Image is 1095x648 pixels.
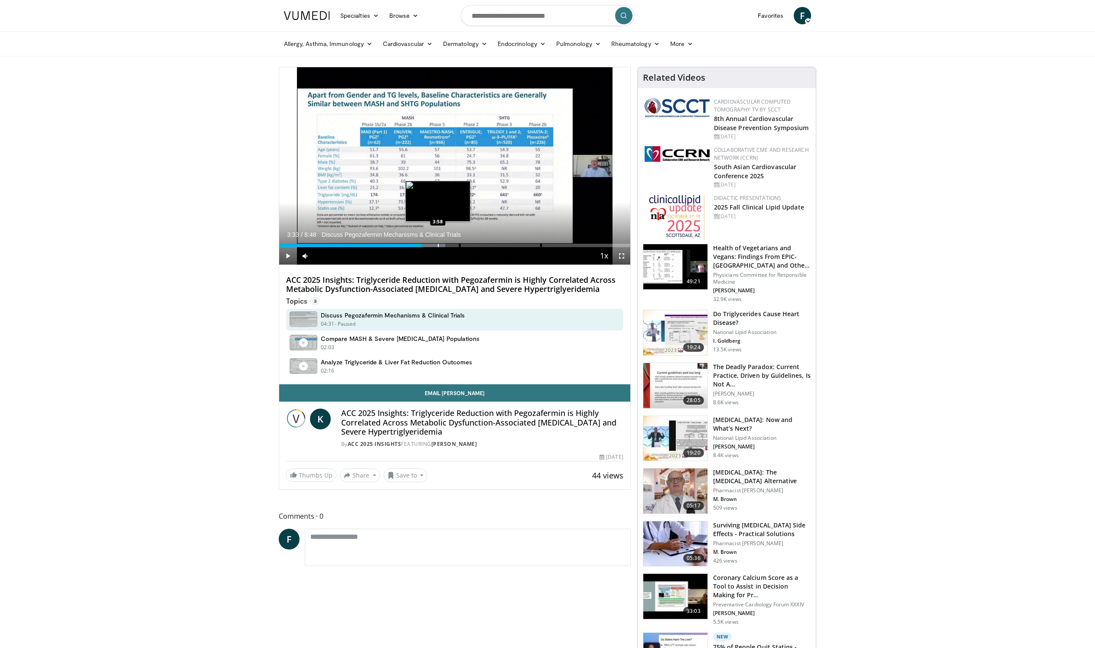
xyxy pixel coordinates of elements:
[713,296,742,303] p: 32.9K views
[714,98,791,113] a: Cardiovascular Computed Tomography TV by SCCT
[310,409,331,429] a: K
[713,468,811,485] h3: [MEDICAL_DATA]: The [MEDICAL_DATA] Alternative
[713,390,811,397] p: [PERSON_NAME]
[645,98,710,117] img: 51a70120-4f25-49cc-93a4-67582377e75f.png.150x105_q85_autocrop_double_scale_upscale_version-0.2.png
[643,244,707,289] img: 606f2b51-b844-428b-aa21-8c0c72d5a896.150x105_q85_crop-smart_upscale.jpg
[713,399,739,406] p: 8.6K views
[643,521,707,566] img: 1778299e-4205-438f-a27e-806da4d55abe.150x105_q85_crop-smart_upscale.jpg
[713,504,737,511] p: 509 views
[321,358,473,366] h4: Analyze Triglyceride & Liver Fat Reduction Outcomes
[279,244,630,247] div: Progress Bar
[713,310,811,327] h3: Do Triglycerides Cause Heart Disease?
[613,247,630,265] button: Fullscreen
[643,468,707,514] img: ce9609b9-a9bf-4b08-84dd-8eeb8ab29fc6.150x105_q85_crop-smart_upscale.jpg
[286,275,623,294] h4: ACC 2025 Insights: Triglyceride Reduction with Pegozafermin is Highly Correlated Across Metabolic...
[286,409,306,429] img: ACC 2025 Insights
[714,213,809,220] div: [DATE]
[606,35,665,52] a: Rheumatology
[713,619,739,625] p: 5.5K views
[340,468,380,482] button: Share
[714,146,809,161] a: Collaborative CME and Research Network (CCRN)
[713,346,742,353] p: 13.5K views
[335,320,356,328] p: - Paused
[600,453,623,461] div: [DATE]
[683,448,704,457] span: 19:20
[284,11,330,20] img: VuMedi Logo
[683,607,704,615] span: 33:03
[279,67,630,265] video-js: Video Player
[286,468,336,482] a: Thumbs Up
[713,540,811,547] p: Pharmacist [PERSON_NAME]
[341,440,623,448] div: By FEATURING
[665,35,698,52] a: More
[321,335,479,343] h4: Compare MASH & Severe [MEDICAL_DATA] Populations
[321,311,465,319] h4: Discuss Pegozafermin Mechanisms & Clinical Trials
[405,181,470,222] img: image.jpeg
[713,521,811,538] h3: Surviving [MEDICAL_DATA] Side Effects - Practical Solutions
[310,297,320,305] span: 3
[279,247,297,265] button: Play
[713,443,811,450] p: [PERSON_NAME]
[492,35,551,52] a: Endocrinology
[551,35,606,52] a: Pulmonology
[713,363,811,389] h3: The Deadly Paradox: Current Practice, Driven by Guidelines, Is Not A…
[643,310,811,356] a: 19:24 Do Triglycerides Cause Heart Disease? National Lipid Association I. Goldberg 13.5K views
[714,163,797,180] a: South Asian Cardiovascular Conference 2025
[643,363,707,408] img: 268393cb-d3f6-4886-9bab-8cb750ff858e.150x105_q85_crop-smart_upscale.jpg
[297,247,314,265] button: Mute
[287,231,299,238] span: 3:33
[794,7,811,24] a: F
[714,194,809,202] div: Didactic Presentations
[348,440,401,448] a: ACC 2025 Insights
[341,409,623,437] h4: ACC 2025 Insights: Triglyceride Reduction with Pegozafermin is Highly Correlated Across Metabolic...
[683,554,704,563] span: 05:36
[643,363,811,409] a: 28:05 The Deadly Paradox: Current Practice, Driven by Guidelines, Is Not A… [PERSON_NAME] 8.6K views
[683,343,704,352] span: 19:24
[714,115,809,132] a: 8th Annual Cardiovascular Disease Prevention Symposium
[301,231,303,238] span: /
[461,5,634,26] input: Search topics, interventions
[713,329,811,336] p: National Lipid Association
[321,320,335,328] p: 04:31
[643,310,707,355] img: 0bfdbe78-0a99-479c-8700-0132d420b8cd.150x105_q85_crop-smart_upscale.jpg
[683,396,704,405] span: 28:05
[279,384,630,402] a: Email [PERSON_NAME]
[713,573,811,599] h3: Coronary Calcium Score as a Tool to Assist in Decision Making for Pr…
[438,35,492,52] a: Dermatology
[713,435,811,442] p: National Lipid Association
[643,574,707,619] img: 9e95a33e-c436-4509-80c5-333d879d3409.150x105_q85_crop-smart_upscale.jpg
[596,247,613,265] button: Playback Rate
[713,632,732,641] p: New
[643,573,811,625] a: 33:03 Coronary Calcium Score as a Tool to Assist in Decision Making for Pr… Preventative Cardiolo...
[713,337,811,344] p: I. Goldberg
[321,344,335,351] p: 02:03
[713,610,811,617] p: [PERSON_NAME]
[643,416,811,461] a: 19:20 [MEDICAL_DATA]: Now and What’s Next? National Lipid Association [PERSON_NAME] 8.4K views
[279,529,300,550] a: F
[643,416,707,461] img: 8e9d5d5d-02fd-4b16-b8b1-4dc8eeb6c5eb.150x105_q85_crop-smart_upscale.jpg
[643,521,811,567] a: 05:36 Surviving [MEDICAL_DATA] Side Effects - Practical Solutions Pharmacist [PERSON_NAME] M. Bro...
[713,601,811,608] p: Preventative Cardiology Forum XXXIV
[279,35,378,52] a: Allergy, Asthma, Immunology
[643,468,811,514] a: 05:17 [MEDICAL_DATA]: The [MEDICAL_DATA] Alternative Pharmacist [PERSON_NAME] M. Brown 509 views
[753,7,789,24] a: Favorites
[304,231,316,238] span: 8:48
[713,416,811,433] h3: [MEDICAL_DATA]: Now and What’s Next?
[384,7,424,24] a: Browse
[714,203,804,211] a: 2025 Fall Clinical Lipid Update
[713,244,811,270] h3: Health of Vegetarians and Vegans: Findings From EPIC-[GEOGRAPHIC_DATA] and Othe…
[592,470,623,481] span: 44 views
[713,452,739,459] p: 8.4K views
[713,287,811,294] p: [PERSON_NAME]
[645,146,710,162] img: a04ee3ba-8487-4636-b0fb-5e8d268f3737.png.150x105_q85_autocrop_double_scale_upscale_version-0.2.png
[286,297,320,305] p: Topics
[321,367,335,375] p: 02:16
[643,244,811,303] a: 49:21 Health of Vegetarians and Vegans: Findings From EPIC-[GEOGRAPHIC_DATA] and Othe… Physicians...
[322,231,461,239] span: Discuss Pegozafermin Mechanisms & Clinical Trials
[713,487,811,494] p: Pharmacist [PERSON_NAME]
[335,7,384,24] a: Specialties
[713,549,811,556] p: M. Brown
[649,194,705,240] img: d65bce67-f81a-47c5-b47d-7b8806b59ca8.jpg.150x105_q85_autocrop_double_scale_upscale_version-0.2.jpg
